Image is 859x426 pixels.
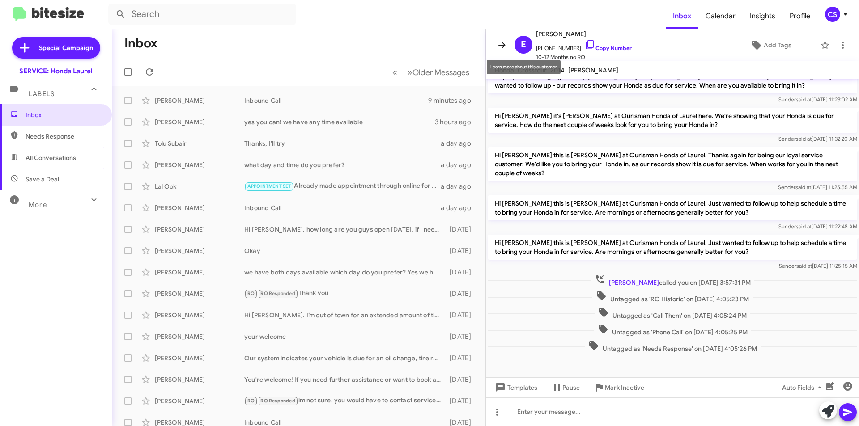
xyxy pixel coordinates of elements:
div: [DATE] [445,311,478,320]
span: Templates [493,380,537,396]
span: Save a Deal [26,175,59,184]
div: [DATE] [445,225,478,234]
div: [PERSON_NAME] [155,375,244,384]
button: Pause [544,380,587,396]
span: said at [796,262,812,269]
span: Mark Inactive [605,380,644,396]
span: said at [796,223,812,230]
h1: Inbox [124,36,157,51]
div: [DATE] [445,246,478,255]
span: Inbox [26,110,102,119]
a: Calendar [698,3,743,29]
div: [DATE] [445,375,478,384]
span: Untagged as 'Phone Call' on [DATE] 4:05:25 PM [594,324,751,337]
div: [DATE] [445,354,478,363]
div: [DATE] [445,268,478,277]
div: CS [825,7,840,22]
span: [PHONE_NUMBER] [536,39,632,53]
span: Older Messages [412,67,469,77]
span: E [521,38,526,52]
span: Labels [29,90,55,98]
span: Auto Fields [782,380,825,396]
div: [PERSON_NAME] [155,96,244,105]
div: [PERSON_NAME] [155,396,244,405]
div: Hi [PERSON_NAME]. I’m out of town for an extended amount of time, but I’ll be bring it in when I ... [244,311,445,320]
button: Next [402,63,475,81]
a: Profile [782,3,817,29]
span: Sender [DATE] 11:32:20 AM [778,135,857,142]
button: Mark Inactive [587,380,651,396]
button: Templates [486,380,544,396]
div: [DATE] [445,332,478,341]
div: [PERSON_NAME] [155,311,244,320]
span: Needs Response [26,132,102,141]
span: said at [795,184,811,190]
span: Untagged as 'RO Historic' on [DATE] 4:05:23 PM [592,291,753,304]
span: Sender [DATE] 11:23:02 AM [778,96,857,103]
span: Sender [DATE] 11:25:55 AM [778,184,857,190]
div: [PERSON_NAME] [155,246,244,255]
div: your welcome [244,332,445,341]
div: what day and time do you prefer? [244,160,441,169]
span: 10-12 Months no RO [536,53,632,62]
span: « [392,67,397,78]
p: Hi [PERSON_NAME] this is [PERSON_NAME] at Ourisman Honda of Laurel. Just wanted to follow up to h... [488,235,857,260]
nav: Page navigation example [387,63,475,81]
a: Special Campaign [12,37,100,59]
div: [PERSON_NAME] [155,332,244,341]
span: Add Tags [764,37,791,53]
div: Learn more about this customer [487,60,561,74]
span: RO Responded [260,398,295,404]
div: Tolu Subair [155,139,244,148]
span: Pause [562,380,580,396]
div: a day ago [441,203,478,212]
span: Untagged as 'Needs Response' on [DATE] 4:05:26 PM [585,340,761,353]
span: Special Campaign [39,43,93,52]
div: You're welcome! If you need further assistance or want to book an appointment, feel free to reach... [244,375,445,384]
div: [PERSON_NAME] [155,203,244,212]
span: » [408,67,412,78]
div: [PERSON_NAME] [155,160,244,169]
div: we have both days available which day do you prefer? Yes we have a shuttle as long as its within ... [244,268,445,277]
p: Hi [PERSON_NAME] this is [PERSON_NAME] at Ourisman Honda of Laurel. Just wanted to follow up to h... [488,195,857,220]
span: More [29,201,47,209]
div: im not sure, you would have to contact service im not sure what they charge after the coupon... u... [244,396,445,406]
div: [PERSON_NAME] [155,289,244,298]
div: [DATE] [445,396,478,405]
span: RO [247,398,255,404]
div: a day ago [441,139,478,148]
span: [PERSON_NAME] [568,66,618,74]
div: Lal Ook [155,182,244,191]
div: Okay [244,246,445,255]
div: Thanks, I’ll try [244,139,441,148]
span: said at [796,96,812,103]
span: Untagged as 'Call Them' on [DATE] 4:05:24 PM [595,307,750,320]
span: [PERSON_NAME] [536,29,632,39]
div: 3 hours ago [435,118,478,127]
div: Our system indicates your vehicle is due for an oil change, tire rotation, brake inspection, and ... [244,354,445,363]
span: called you on [DATE] 3:57:31 PM [591,274,754,287]
p: Hi [PERSON_NAME] it's [PERSON_NAME] at Ourisman Honda of Laurel here. We're showing that your Hon... [488,108,857,133]
p: Hope you're having a great day [PERSON_NAME]. it's [PERSON_NAME] at Ourisman Honda of [GEOGRAPHIC... [488,68,857,93]
div: [PERSON_NAME] [155,225,244,234]
a: Copy Number [585,45,632,51]
input: Search [108,4,296,25]
div: Thank you [244,288,445,299]
div: Hi [PERSON_NAME], how long are you guys open [DATE]. if I need to get my starter changed, would t... [244,225,445,234]
a: Insights [743,3,782,29]
div: 9 minutes ago [428,96,478,105]
button: CS [817,7,849,22]
button: Auto Fields [775,380,832,396]
button: Previous [387,63,403,81]
div: Inbound Call [244,96,428,105]
span: [PERSON_NAME] [609,278,659,287]
span: APPOINTMENT SET [247,183,291,189]
span: said at [796,135,812,142]
div: SERVICE: Honda Laurel [19,67,93,76]
span: RO [247,291,255,296]
div: a day ago [441,160,478,169]
div: [DATE] [445,289,478,298]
